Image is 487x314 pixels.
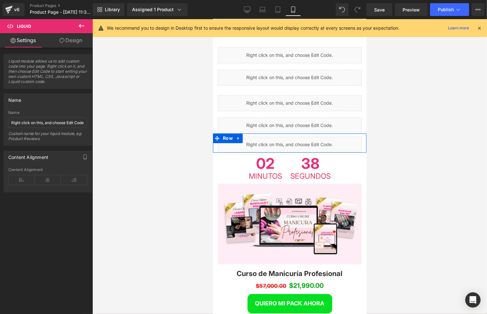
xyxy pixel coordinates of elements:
[8,59,87,88] span: Liquid module allows us to add custom code into your page. Right click on it, and then choose Edi...
[43,264,73,270] span: $57,000.00
[42,281,112,288] span: QUIERO MI PACK AHORA
[8,114,21,124] span: Row
[374,6,385,13] span: Save
[240,3,255,16] a: Desktop
[8,151,48,160] div: Content Alignment
[8,94,21,103] div: Name
[445,24,472,32] a: Learn more
[8,168,87,172] div: Content Alignment
[36,153,69,161] span: Minutos
[255,3,270,16] a: Laptop
[132,6,183,13] div: Assigned 1 Product
[472,3,484,16] button: More
[8,131,87,146] div: Custom name for your liquid module, eg: Product Reviews
[35,275,119,294] button: QUIERO MI PACK AHORA
[21,114,30,124] a: Expand / Collapse
[76,261,111,272] span: $21,990.00
[36,137,69,153] span: 02
[438,7,454,12] span: Publish
[77,153,118,161] span: Segundos
[3,3,25,16] a: v6
[24,250,130,258] a: Curso de Manicuría Profesional
[351,3,364,16] button: Redo
[336,3,349,16] button: Undo
[17,24,31,29] span: Liquid
[430,3,469,16] button: Publish
[105,7,120,12] span: Library
[465,292,481,308] div: Open Intercom Messenger
[395,3,428,16] a: Preview
[48,33,94,48] a: Design
[77,137,118,153] span: 38
[30,10,91,15] span: Product Page - [DATE] 11:38:37
[8,110,87,115] div: Name
[93,3,124,16] a: New Library
[107,25,399,32] p: We recommend you to design in Desktop first to ensure the responsive layout would display correct...
[30,3,103,8] a: Product Pages
[270,3,286,16] a: Tablet
[403,6,420,13] span: Preview
[13,5,21,14] div: v6
[286,3,301,16] a: Mobile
